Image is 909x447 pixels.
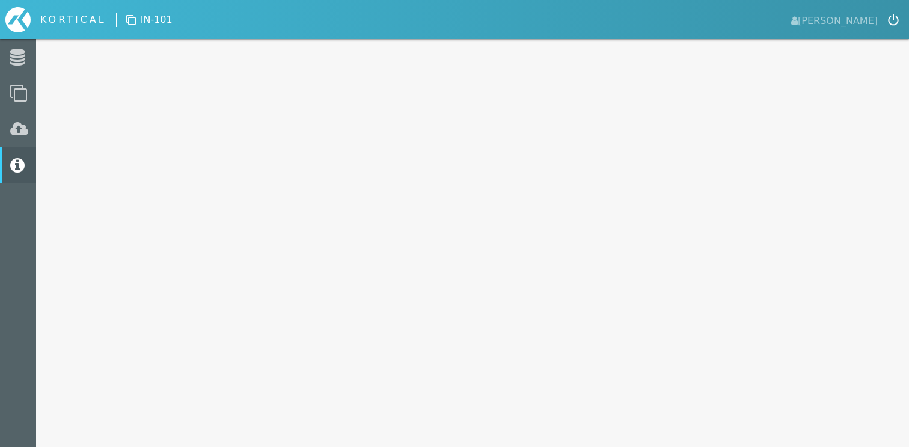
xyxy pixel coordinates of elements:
[791,11,878,28] span: [PERSON_NAME]
[5,7,116,32] div: Home
[888,14,899,26] img: icon-logout.svg
[40,13,106,27] div: KORTICAL
[5,7,116,32] a: KORTICAL
[5,7,31,32] img: icon-kortical.svg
